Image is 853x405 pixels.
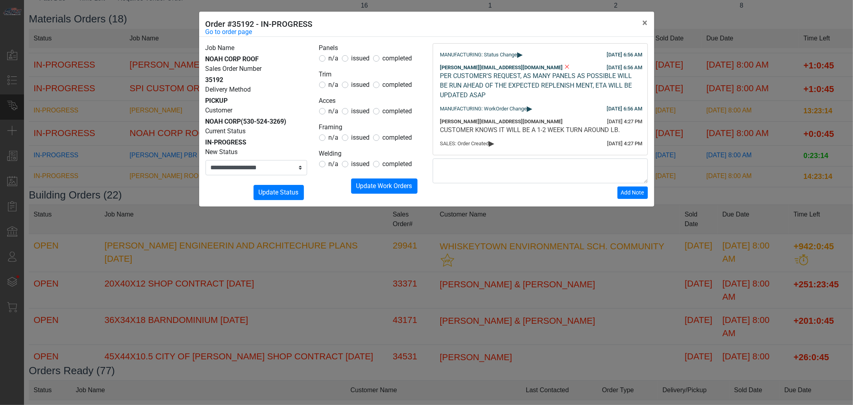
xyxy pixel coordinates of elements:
span: ▸ [517,52,523,57]
div: MANUFACTURING: WorkOrder Change [440,105,640,113]
legend: Acces [319,96,421,106]
span: issued [352,81,370,88]
label: Job Name [206,43,235,53]
div: IN-PROGRESS [206,138,307,147]
span: Update Work Orders [356,182,412,190]
span: NOAH CORP ROOF [206,55,259,63]
div: PER CUSTOMER'S REQUEST, AS MANY PANELS AS POSSIBLE WILL BE RUN AHEAD OF THE EXPECTED REPLENISH ME... [440,71,640,100]
span: [PERSON_NAME][EMAIL_ADDRESS][DOMAIN_NAME] [440,64,563,70]
button: Update Status [254,185,304,200]
legend: Welding [319,149,421,159]
span: completed [383,54,412,62]
label: Current Status [206,126,246,136]
div: [DATE] 6:56 AM [607,51,643,59]
span: Add Note [621,189,644,196]
span: completed [383,134,412,141]
div: [DATE] 6:56 AM [607,64,643,72]
div: PICKUP [206,96,307,106]
span: issued [352,107,370,115]
span: n/a [329,81,339,88]
label: Sales Order Number [206,64,262,74]
span: issued [352,134,370,141]
span: issued [352,54,370,62]
span: [PERSON_NAME][EMAIL_ADDRESS][DOMAIN_NAME] [440,118,563,124]
span: n/a [329,107,339,115]
span: completed [383,160,412,168]
span: ▸ [489,140,495,146]
span: ▸ [527,106,533,111]
div: CUSTOMER KNOWS IT WILL BE A 1-2 WEEK TURN AROUND LB. [440,125,640,135]
legend: Panels [319,43,421,54]
div: NOAH CORP [206,117,307,126]
legend: Trim [319,70,421,80]
label: Customer [206,106,233,115]
div: [DATE] 4:27 PM [607,118,643,126]
button: Close [636,12,654,34]
button: Add Note [617,186,648,199]
label: New Status [206,147,238,157]
button: Update Work Orders [351,178,418,194]
span: n/a [329,134,339,141]
span: issued [352,160,370,168]
label: Delivery Method [206,85,251,94]
span: (530-524-3269) [241,118,287,125]
a: Go to order page [206,27,252,37]
span: completed [383,81,412,88]
span: completed [383,107,412,115]
div: [DATE] 6:56 AM [607,105,643,113]
div: MANUFACTURING: Status Change [440,51,640,59]
span: Update Status [259,188,299,196]
div: SALES: Order Created [440,140,640,148]
span: n/a [329,54,339,62]
h5: Order #35192 - IN-PROGRESS [206,18,313,30]
div: 35192 [206,75,307,85]
span: n/a [329,160,339,168]
legend: Framing [319,122,421,133]
div: [DATE] 4:27 PM [607,140,643,148]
